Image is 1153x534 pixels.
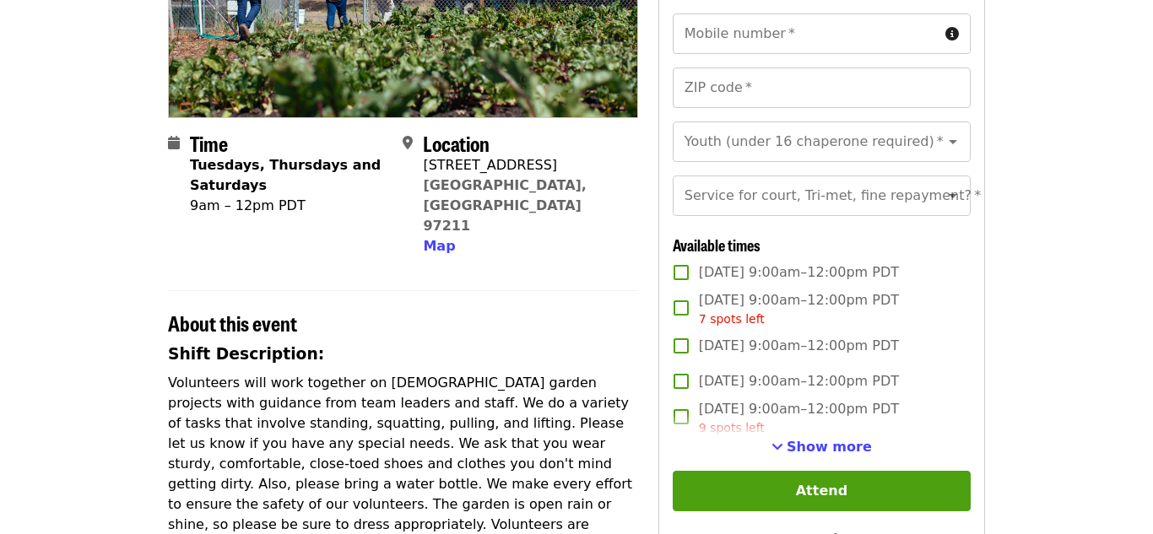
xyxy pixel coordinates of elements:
[699,312,765,326] span: 7 spots left
[699,399,899,437] span: [DATE] 9:00am–12:00pm PDT
[403,135,413,151] i: map-marker-alt icon
[168,308,297,337] span: About this event
[423,238,455,254] span: Map
[423,236,455,256] button: Map
[941,184,965,208] button: Open
[699,336,899,356] span: [DATE] 9:00am–12:00pm PDT
[699,371,899,391] span: [DATE] 9:00am–12:00pm PDT
[673,234,761,256] span: Available times
[699,421,765,434] span: 9 spots left
[168,345,324,363] strong: Shift Description:
[699,290,899,328] span: [DATE] 9:00am–12:00pm PDT
[699,262,899,283] span: [DATE] 9:00am–12:00pm PDT
[673,471,971,511] button: Attend
[168,135,180,151] i: calendar icon
[941,130,965,154] button: Open
[423,128,490,158] span: Location
[190,128,228,158] span: Time
[673,13,939,54] input: Mobile number
[423,155,624,175] div: [STREET_ADDRESS]
[190,196,389,216] div: 9am – 12pm PDT
[423,177,587,234] a: [GEOGRAPHIC_DATA], [GEOGRAPHIC_DATA] 97211
[945,26,959,42] i: circle-info icon
[787,439,872,455] span: Show more
[190,157,381,193] strong: Tuesdays, Thursdays and Saturdays
[771,437,872,457] button: See more timeslots
[673,67,971,108] input: ZIP code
